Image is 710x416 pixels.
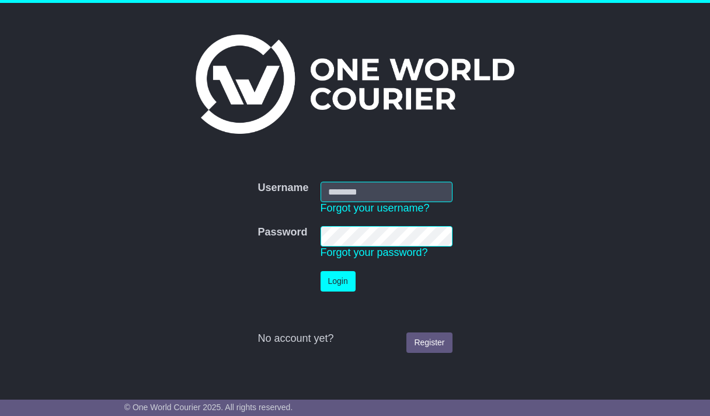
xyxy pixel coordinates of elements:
a: Forgot your password? [321,247,428,258]
a: Register [406,332,452,353]
label: Password [257,226,307,239]
img: One World [196,34,514,134]
button: Login [321,271,356,292]
a: Forgot your username? [321,202,430,214]
span: © One World Courier 2025. All rights reserved. [124,403,293,412]
div: No account yet? [257,332,452,345]
label: Username [257,182,308,195]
